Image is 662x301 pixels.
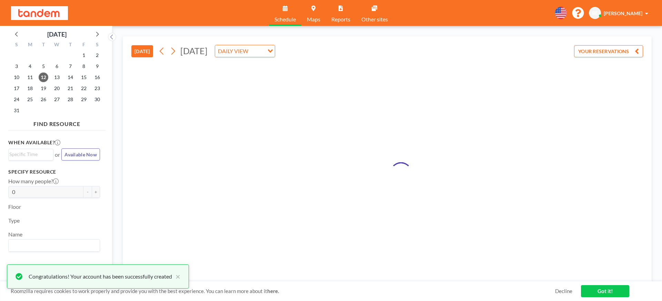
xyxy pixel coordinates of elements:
span: Wednesday, August 27, 2025 [52,95,62,104]
span: Sunday, August 10, 2025 [12,72,21,82]
span: BE [592,10,598,16]
div: Search for option [9,240,100,251]
label: How many people? [8,178,59,185]
label: Floor [8,203,21,210]
span: Reports [331,17,350,22]
span: Other sites [361,17,388,22]
input: Search for option [9,150,49,158]
span: Monday, August 4, 2025 [25,61,35,71]
button: - [83,186,92,198]
h4: FIND RESOURCE [8,118,106,127]
span: Wednesday, August 20, 2025 [52,84,62,93]
span: Wednesday, August 13, 2025 [52,72,62,82]
span: Friday, August 1, 2025 [79,50,89,60]
span: Tuesday, August 5, 2025 [39,61,48,71]
div: W [50,41,64,50]
div: T [37,41,50,50]
input: Search for option [250,47,263,56]
span: Thursday, August 28, 2025 [66,95,75,104]
span: Thursday, August 7, 2025 [66,61,75,71]
button: close [172,272,180,281]
h3: Specify resource [8,169,100,175]
span: Wednesday, August 6, 2025 [52,61,62,71]
button: [DATE] [131,45,153,57]
span: or [55,151,60,158]
span: Saturday, August 23, 2025 [92,84,102,93]
span: Friday, August 8, 2025 [79,61,89,71]
span: Friday, August 22, 2025 [79,84,89,93]
div: Search for option [215,45,275,57]
span: Thursday, August 14, 2025 [66,72,75,82]
a: Got it! [581,285,629,297]
span: Saturday, August 9, 2025 [92,61,102,71]
span: [PERSON_NAME] [604,10,642,16]
div: S [90,41,104,50]
span: Friday, August 29, 2025 [79,95,89,104]
span: Friday, August 15, 2025 [79,72,89,82]
label: Type [8,217,20,224]
div: S [10,41,23,50]
span: Sunday, August 17, 2025 [12,84,21,93]
div: F [77,41,90,50]
div: [DATE] [47,29,67,39]
img: organization-logo [11,6,68,20]
span: Available Now [64,152,97,157]
span: Sunday, August 31, 2025 [12,106,21,115]
div: T [63,41,77,50]
span: Roomzilla requires cookies to work properly and provide you with the best experience. You can lea... [11,288,555,294]
a: here. [267,288,279,294]
input: Search for option [9,241,96,250]
span: Tuesday, August 26, 2025 [39,95,48,104]
span: Saturday, August 30, 2025 [92,95,102,104]
span: Monday, August 25, 2025 [25,95,35,104]
span: Sunday, August 24, 2025 [12,95,21,104]
span: Sunday, August 3, 2025 [12,61,21,71]
span: [DATE] [180,46,208,56]
button: + [92,186,100,198]
div: Search for option [9,149,53,159]
a: Decline [555,288,572,294]
div: Congratulations! Your account has been successfully created [29,272,172,281]
span: Saturday, August 16, 2025 [92,72,102,82]
span: Schedule [274,17,296,22]
span: Tuesday, August 12, 2025 [39,72,48,82]
span: DAILY VIEW [217,47,250,56]
span: Monday, August 18, 2025 [25,84,35,93]
span: Tuesday, August 19, 2025 [39,84,48,93]
button: Available Now [61,148,100,161]
span: Monday, August 11, 2025 [25,72,35,82]
span: Maps [307,17,320,22]
button: YOUR RESERVATIONS [574,45,643,57]
label: Name [8,231,22,238]
span: Saturday, August 2, 2025 [92,50,102,60]
span: Thursday, August 21, 2025 [66,84,75,93]
div: M [23,41,37,50]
